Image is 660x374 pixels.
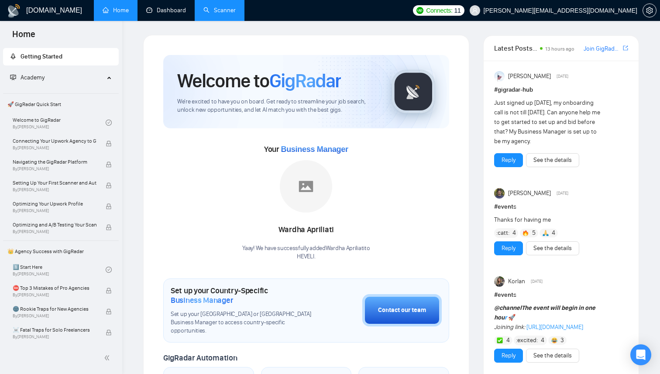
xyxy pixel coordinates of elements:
[106,309,112,315] span: lock
[203,7,236,14] a: searchScanner
[104,353,113,362] span: double-left
[494,43,537,54] span: Latest Posts from the GigRadar Community
[643,7,657,14] a: setting
[494,71,505,82] img: Anisuzzaman Khan
[13,313,96,319] span: By [PERSON_NAME]
[7,4,21,18] img: logo
[13,178,96,187] span: Setting Up Your First Scanner and Auto-Bidder
[502,155,516,165] a: Reply
[531,278,543,285] span: [DATE]
[496,228,509,238] span: :catt:
[623,45,628,51] span: export
[643,3,657,17] button: setting
[163,353,237,363] span: GigRadar Automation
[494,153,523,167] button: Reply
[264,144,348,154] span: Your
[502,244,516,253] a: Reply
[454,6,461,15] span: 11
[106,182,112,189] span: lock
[103,7,129,14] a: homeHome
[533,244,572,253] a: See the details
[13,229,96,234] span: By [PERSON_NAME]
[551,337,557,343] img: 😂
[643,7,656,14] span: setting
[13,113,106,132] a: Welcome to GigRadarBy[PERSON_NAME]
[106,203,112,209] span: lock
[10,74,45,81] span: Academy
[584,44,621,54] a: Join GigRadar Slack Community
[623,44,628,52] a: export
[541,336,544,345] span: 4
[13,260,106,279] a: 1️⃣ Start HereBy[PERSON_NAME]
[106,141,112,147] span: lock
[106,329,112,336] span: lock
[494,202,628,212] h1: # events
[5,28,42,46] span: Home
[171,310,319,335] span: Set up your [GEOGRAPHIC_DATA] or [GEOGRAPHIC_DATA] Business Manager to access country-specific op...
[106,120,112,126] span: check-circle
[552,229,555,237] span: 4
[508,314,516,321] span: 🚀
[13,137,96,145] span: Connecting Your Upwork Agency to GigRadar
[505,314,507,321] a: r
[494,85,628,95] h1: # gigradar-hub
[13,334,96,340] span: By [PERSON_NAME]
[494,188,505,199] img: Toby Fox-Mason
[516,336,538,345] span: :excited:
[416,7,423,14] img: upwork-logo.png
[512,229,516,237] span: 4
[3,48,119,65] li: Getting Started
[378,305,426,315] div: Contact our team
[13,187,96,192] span: By [PERSON_NAME]
[526,153,579,167] button: See the details
[4,96,118,113] span: 🚀 GigRadar Quick Start
[494,349,523,363] button: Reply
[508,72,551,81] span: [PERSON_NAME]
[242,253,370,261] p: HEVELI .
[13,208,96,213] span: By [PERSON_NAME]
[522,230,529,236] img: 🔥
[10,53,16,59] span: rocket
[13,326,96,334] span: ☠️ Fatal Traps for Solo Freelancers
[392,70,435,113] img: gigradar-logo.png
[106,224,112,230] span: lock
[242,223,370,237] div: Wardha Apriliati
[426,6,452,15] span: Connects:
[533,155,572,165] a: See the details
[494,304,595,321] strong: The event will begin in one hou
[177,69,341,93] h1: Welcome to
[630,344,651,365] div: Open Intercom Messenger
[362,294,442,326] button: Contact our team
[494,276,505,287] img: Korlan
[13,292,96,298] span: By [PERSON_NAME]
[494,98,602,146] div: Just signed up [DATE], my onboarding call is not till [DATE]. Can anyone help me to get started t...
[280,160,332,213] img: placeholder.png
[21,74,45,81] span: Academy
[106,288,112,294] span: lock
[171,286,319,305] h1: Set up your Country-Specific
[532,229,536,237] span: 5
[557,72,568,80] span: [DATE]
[13,145,96,151] span: By [PERSON_NAME]
[171,295,233,305] span: Business Manager
[543,230,549,236] img: 🙏
[494,304,522,312] span: @channel
[10,74,16,80] span: fund-projection-screen
[13,305,96,313] span: 🌚 Rookie Traps for New Agencies
[4,243,118,260] span: 👑 Agency Success with GigRadar
[506,336,510,345] span: 4
[545,46,574,52] span: 13 hours ago
[533,351,572,360] a: See the details
[508,277,525,286] span: Korlan
[13,166,96,172] span: By [PERSON_NAME]
[502,351,516,360] a: Reply
[526,349,579,363] button: See the details
[106,161,112,168] span: lock
[269,69,341,93] span: GigRadar
[281,145,348,154] span: Business Manager
[497,337,503,343] img: ✅
[106,267,112,273] span: check-circle
[508,189,551,198] span: [PERSON_NAME]
[13,220,96,229] span: Optimizing and A/B Testing Your Scanner for Better Results
[242,244,370,261] div: Yaay! We have successfully added Wardha Apriliati to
